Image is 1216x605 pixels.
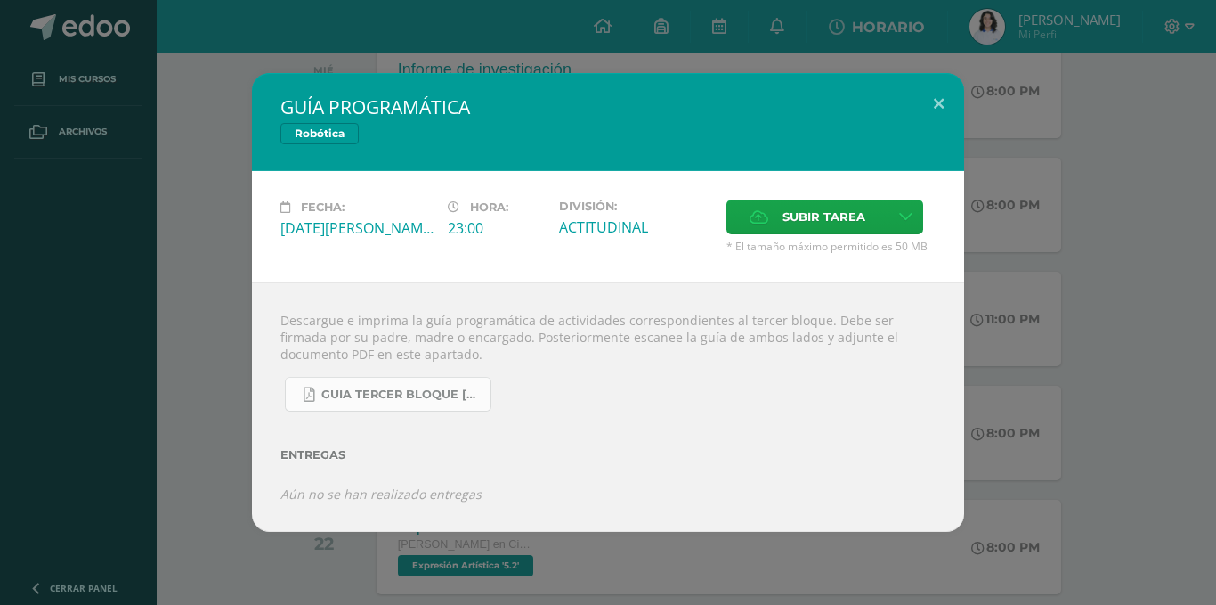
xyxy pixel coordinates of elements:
div: [DATE][PERSON_NAME] [280,218,434,238]
div: Descargue e imprima la guía programática de actividades correspondientes al tercer bloque. Debe s... [252,282,964,531]
label: División: [559,200,712,213]
div: 23:00 [448,218,545,238]
div: ACTITUDINAL [559,217,712,237]
span: Subir tarea [782,200,865,233]
h2: GUÍA PROGRAMÁTICA [280,94,936,119]
button: Close (Esc) [913,73,964,134]
label: Entregas [280,448,936,462]
span: * El tamaño máximo permitido es 50 MB [726,239,936,254]
a: GUIA TERCER BLOQUE [PERSON_NAME].pdf [285,377,491,412]
span: Hora: [470,200,508,214]
span: Fecha: [301,200,345,214]
i: Aún no se han realizado entregas [280,486,482,503]
span: Robótica [280,123,359,144]
span: GUIA TERCER BLOQUE [PERSON_NAME].pdf [321,388,482,402]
